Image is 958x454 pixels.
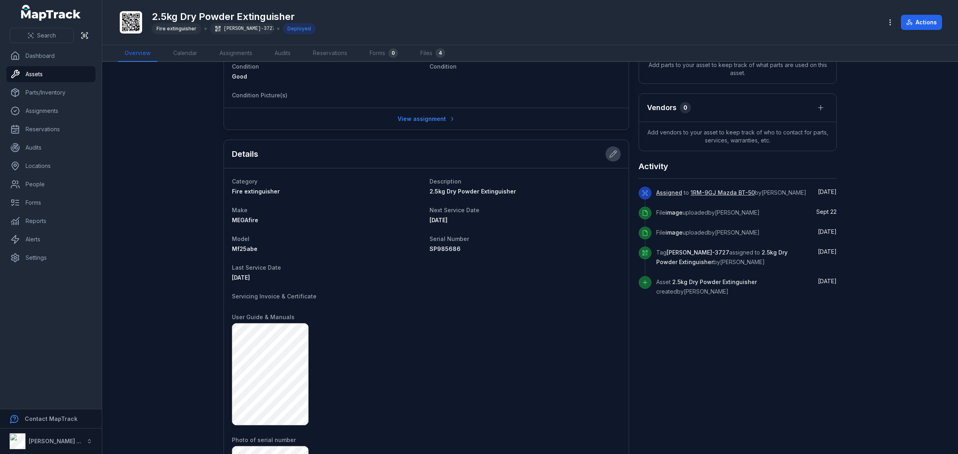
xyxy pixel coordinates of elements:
span: Good [232,73,247,80]
a: Reservations [6,121,95,137]
strong: Contact MapTrack [25,415,77,422]
span: 2.5kg Dry Powder Extinguisher [430,188,516,195]
a: Audits [268,45,297,62]
a: Assignments [6,103,95,119]
time: 9/11/2025, 9:33:56 AM [818,248,837,255]
div: 4 [435,48,445,58]
div: [PERSON_NAME]-3727 [210,23,274,34]
time: 9/22/2025, 12:00:00 AM [232,274,250,281]
h1: 2.5kg Dry Powder Extinguisher [152,10,316,23]
h2: Activity [639,161,668,172]
a: Forms0 [363,45,404,62]
a: Forms [6,195,95,211]
a: Dashboard [6,48,95,64]
span: Search [37,32,56,39]
div: 0 [680,102,691,113]
button: Actions [901,15,942,30]
a: People [6,176,95,192]
strong: [PERSON_NAME] Air [29,438,84,444]
div: Deployed [283,23,316,34]
span: Condition Picture(s) [232,92,287,99]
span: User Guide & Manuals [232,314,295,320]
span: 2.5kg Dry Powder Extinguisher [656,249,788,265]
span: image [665,209,683,216]
span: File uploaded by [PERSON_NAME] [656,209,760,216]
a: Audits [6,140,95,156]
a: View assignment [392,111,461,126]
span: Last Service Date [232,264,281,271]
span: File uploaded by [PERSON_NAME] [656,229,760,236]
span: Mf25abe [232,245,257,252]
a: Calendar [167,45,204,62]
time: 9/11/2025, 9:34:11 AM [818,228,837,235]
a: Assets [6,66,95,82]
span: to by [PERSON_NAME] [656,189,806,196]
button: Search [10,28,74,43]
a: Files4 [414,45,451,62]
span: SP985686 [430,245,461,252]
span: Asset created by [PERSON_NAME] [656,278,757,295]
span: Add vendors to your asset to keep track of who to contact for parts, services, warranties, etc. [639,122,836,151]
span: [DATE] [232,274,250,281]
span: Description [430,178,461,185]
a: Assignments [213,45,259,62]
div: 0 [388,48,398,58]
h3: Vendors [647,102,677,113]
a: Alerts [6,231,95,247]
a: 1RM-9GJ Mazda BT-50 [691,189,755,197]
time: 9/11/2025, 9:33:56 AM [818,278,837,284]
span: Condition [232,63,259,70]
span: [PERSON_NAME]-3727 [667,249,729,256]
span: [DATE] [818,248,837,255]
a: Parts/Inventory [6,85,95,101]
time: 9/22/2025, 1:08:23 PM [816,208,837,215]
span: [DATE] [818,188,837,195]
span: Add parts to your asset to keep track of what parts are used on this asset. [639,55,836,83]
time: 9/25/2025, 7:46:38 AM [818,188,837,195]
span: Condition [430,63,457,70]
span: [DATE] [818,278,837,284]
a: Reservations [307,45,354,62]
a: Settings [6,250,95,266]
span: [DATE] [818,228,837,235]
a: Locations [6,158,95,174]
span: Model [232,235,249,242]
span: 2.5kg Dry Powder Extinguisher [672,278,757,285]
span: [DATE] [430,217,447,223]
a: Assigned [656,189,682,197]
span: Servicing Invoice & Certificate [232,293,317,300]
a: Reports [6,213,95,229]
span: Tag assigned to by [PERSON_NAME] [656,249,788,265]
span: MEGAfire [232,217,258,223]
span: Category [232,178,257,185]
span: Serial Number [430,235,469,242]
span: Sept 22 [816,208,837,215]
span: Fire extinguisher [156,26,196,32]
span: Make [232,207,247,213]
time: 3/22/2026, 12:00:00 AM [430,217,447,223]
a: MapTrack [21,5,81,21]
span: Photo of serial number [232,436,296,443]
span: Fire extinguisher [232,188,280,195]
span: Next Service Date [430,207,479,213]
span: image [665,229,683,236]
h2: Details [232,148,258,160]
a: Overview [118,45,157,62]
